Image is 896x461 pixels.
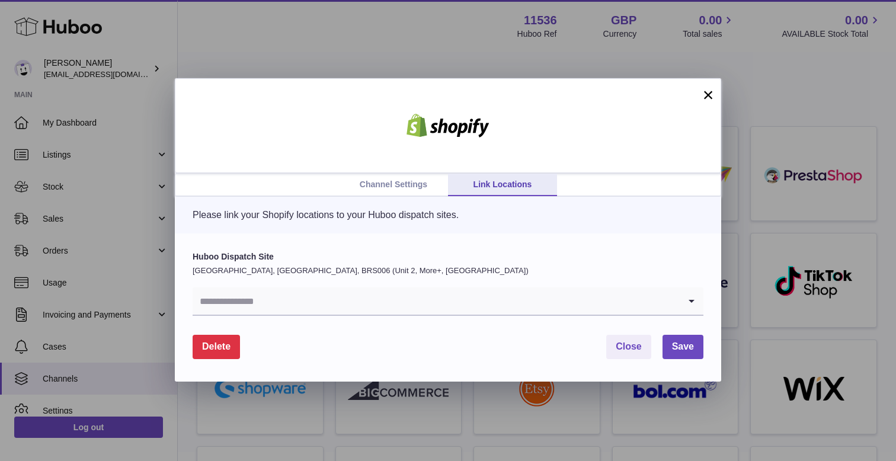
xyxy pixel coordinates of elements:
a: Channel Settings [339,174,448,196]
img: shopify [398,114,498,137]
p: Please link your Shopify locations to your Huboo dispatch sites. [193,209,703,222]
a: Link Locations [448,174,557,196]
button: × [701,88,715,102]
label: Huboo Dispatch Site [193,251,703,262]
button: Close [606,335,651,359]
p: [GEOGRAPHIC_DATA], [GEOGRAPHIC_DATA], BRS006 (Unit 2, More+, [GEOGRAPHIC_DATA]) [193,265,703,276]
span: Delete [202,341,231,351]
input: Search for option [193,287,680,315]
button: Delete [193,335,240,359]
span: Save [672,341,694,351]
div: Search for option [193,287,703,316]
button: Save [663,335,703,359]
span: Close [616,341,642,351]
